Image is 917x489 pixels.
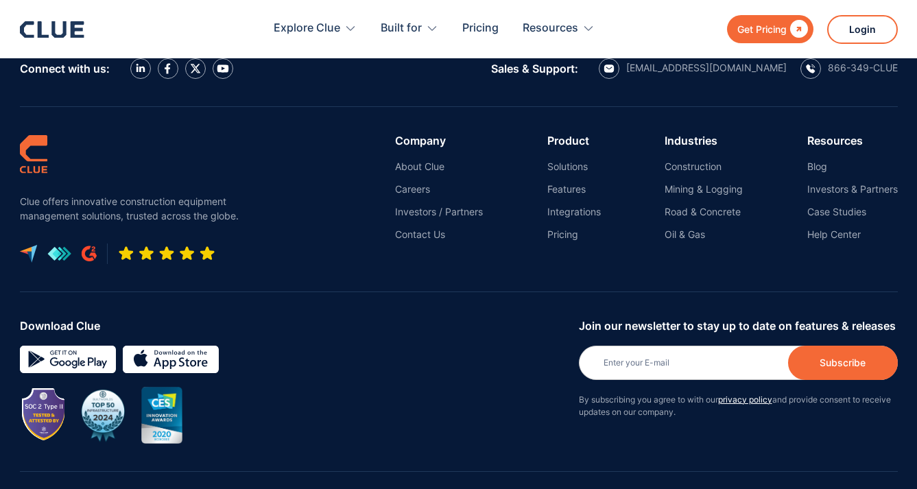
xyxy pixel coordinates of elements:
[665,160,743,173] a: Construction
[807,134,898,147] div: Resources
[579,346,898,380] input: Enter your E-mail
[547,206,601,218] a: Integrations
[665,228,743,241] a: Oil & Gas
[547,183,601,195] a: Features
[165,63,171,74] img: facebook icon
[217,64,229,73] img: YouTube Icon
[737,21,787,38] div: Get Pricing
[141,387,182,444] img: CES innovation award 2020 image
[807,206,898,218] a: Case Studies
[727,15,813,43] a: Get Pricing
[807,160,898,173] a: Blog
[23,390,64,440] img: Image showing SOC 2 TYPE II badge for CLUE
[395,228,483,241] a: Contact Us
[123,346,219,373] img: download on the App store
[395,183,483,195] a: Careers
[579,394,898,418] p: By subscribing you agree to with our and provide consent to receive updates on our company.
[20,245,37,263] img: capterra logo icon
[395,134,483,147] div: Company
[599,58,787,79] a: email icon[EMAIL_ADDRESS][DOMAIN_NAME]
[381,7,438,50] div: Built for
[136,64,145,73] img: LinkedIn icon
[848,423,917,489] iframe: Chat Widget
[626,62,787,74] div: [EMAIL_ADDRESS][DOMAIN_NAME]
[800,58,898,79] a: calling icon866-349-CLUE
[547,160,601,173] a: Solutions
[82,246,97,262] img: G2 review platform icon
[523,7,595,50] div: Resources
[47,246,71,261] img: get app logo
[806,64,815,73] img: calling icon
[274,7,357,50] div: Explore Clue
[807,183,898,195] a: Investors & Partners
[718,394,772,405] a: privacy policy
[665,134,743,147] div: Industries
[491,62,578,75] div: Sales & Support:
[665,206,743,218] a: Road & Concrete
[395,206,483,218] a: Investors / Partners
[788,346,898,380] input: Subscribe
[20,134,47,174] img: clue logo simple
[579,320,898,332] div: Join our newsletter to stay up to date on features & releases
[381,7,422,50] div: Built for
[118,246,215,262] img: Five-star rating icon
[807,228,898,241] a: Help Center
[547,134,601,147] div: Product
[395,160,483,173] a: About Clue
[20,320,569,332] div: Download Clue
[579,320,898,432] form: Newsletter
[828,62,898,74] div: 866-349-CLUE
[20,62,110,75] div: Connect with us:
[523,7,578,50] div: Resources
[75,387,131,443] img: BuiltWorlds Top 50 Infrastructure 2024 award badge with
[274,7,340,50] div: Explore Clue
[665,183,743,195] a: Mining & Logging
[20,194,246,223] p: Clue offers innovative construction equipment management solutions, trusted across the globe.
[827,15,898,44] a: Login
[604,64,615,73] img: email icon
[20,346,116,373] img: Google simple icon
[547,228,601,241] a: Pricing
[462,7,499,50] a: Pricing
[787,21,808,38] div: 
[190,63,201,74] img: X icon twitter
